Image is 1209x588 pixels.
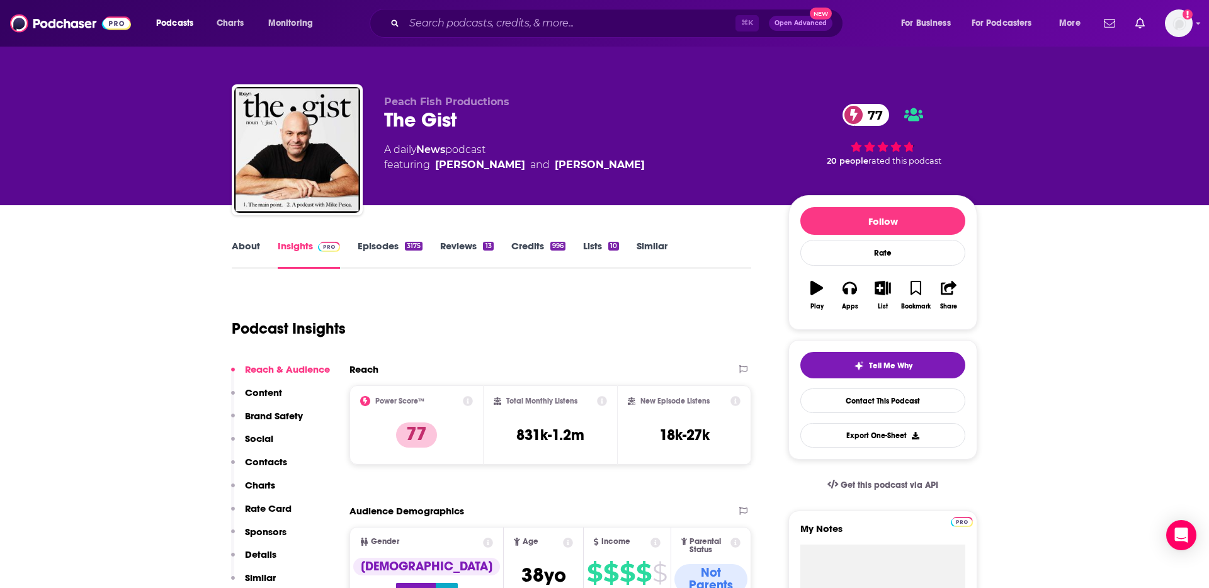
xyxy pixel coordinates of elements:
button: Contacts [231,456,287,479]
span: 77 [855,104,889,126]
a: Podchaser - Follow, Share and Rate Podcasts [10,11,131,35]
span: Income [601,538,630,546]
p: Reach & Audience [245,363,330,375]
p: Sponsors [245,526,287,538]
span: Logged in as JamesRod2024 [1165,9,1193,37]
button: Social [231,433,273,456]
div: 10 [608,242,619,251]
img: Podchaser Pro [951,517,973,527]
div: A daily podcast [384,142,645,172]
button: Bookmark [899,273,932,318]
h3: 18k-27k [659,426,710,444]
a: Charts [208,13,251,33]
img: tell me why sparkle [854,361,864,371]
span: Monitoring [268,14,313,32]
svg: Add a profile image [1183,9,1193,20]
button: Play [800,273,833,318]
a: Similar [637,240,667,269]
p: Details [245,548,276,560]
p: Contacts [245,456,287,468]
h2: Power Score™ [375,397,424,405]
div: List [878,303,888,310]
span: $ [620,563,635,583]
span: Podcasts [156,14,193,32]
button: Apps [833,273,866,318]
span: Charts [217,14,244,32]
a: InsightsPodchaser Pro [278,240,340,269]
button: Charts [231,479,275,502]
a: Get this podcast via API [817,470,948,500]
span: Peach Fish Productions [384,96,509,108]
button: Rate Card [231,502,292,526]
div: Apps [842,303,858,310]
div: 77 20 peoplerated this podcast [788,96,977,174]
button: tell me why sparkleTell Me Why [800,352,965,378]
p: Charts [245,479,275,491]
a: News [416,144,445,155]
a: Episodes3175 [358,240,423,269]
button: open menu [259,13,329,33]
div: Share [940,303,957,310]
span: rated this podcast [868,156,941,166]
p: Similar [245,572,276,584]
input: Search podcasts, credits, & more... [404,13,735,33]
a: Contact This Podcast [800,388,965,413]
span: For Podcasters [972,14,1032,32]
p: Content [245,387,282,399]
button: Export One-Sheet [800,423,965,448]
h2: New Episode Listens [640,397,710,405]
a: About [232,240,260,269]
img: The Gist [234,87,360,213]
a: Show notifications dropdown [1130,13,1150,34]
span: Tell Me Why [869,361,912,371]
button: open menu [892,13,967,33]
a: Mike Pesca [435,157,525,172]
a: Pro website [951,515,973,527]
button: List [866,273,899,318]
button: Share [933,273,965,318]
div: Play [810,303,824,310]
span: Open Advanced [775,20,827,26]
button: Show profile menu [1165,9,1193,37]
h2: Audience Demographics [349,505,464,517]
h3: 831k-1.2m [516,426,584,444]
button: Content [231,387,282,410]
span: 20 people [827,156,868,166]
h1: Podcast Insights [232,319,346,338]
button: Details [231,548,276,572]
img: Podchaser Pro [318,242,340,252]
p: Social [245,433,273,444]
label: My Notes [800,523,965,545]
a: Reviews13 [440,240,493,269]
span: New [810,8,832,20]
div: 996 [550,242,565,251]
span: and [530,157,550,172]
p: Brand Safety [245,410,303,422]
span: Gender [371,538,399,546]
button: open menu [963,13,1050,33]
span: 38 yo [521,563,566,587]
button: open menu [147,13,210,33]
span: Age [523,538,538,546]
div: 13 [483,242,493,251]
span: $ [652,563,667,583]
button: Reach & Audience [231,363,330,387]
div: 3175 [405,242,423,251]
div: Bookmark [901,303,931,310]
span: Parental Status [690,538,728,554]
div: Open Intercom Messenger [1166,520,1196,550]
span: More [1059,14,1081,32]
span: Get this podcast via API [841,480,938,490]
div: [DEMOGRAPHIC_DATA] [353,558,500,575]
button: Open AdvancedNew [769,16,832,31]
button: open menu [1050,13,1096,33]
h2: Reach [349,363,378,375]
div: [PERSON_NAME] [555,157,645,172]
a: Credits996 [511,240,565,269]
div: Rate [800,240,965,266]
a: Show notifications dropdown [1099,13,1120,34]
span: $ [587,563,602,583]
span: ⌘ K [735,15,759,31]
span: For Business [901,14,951,32]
